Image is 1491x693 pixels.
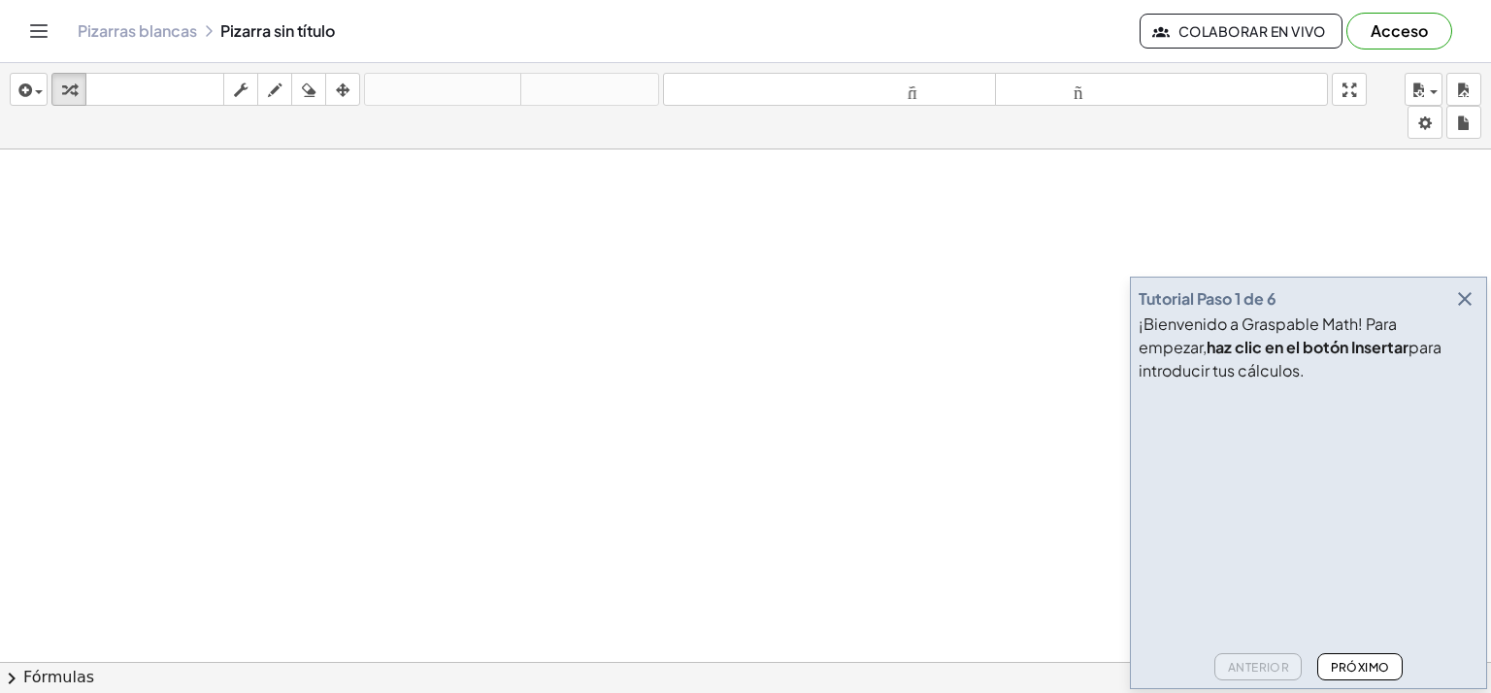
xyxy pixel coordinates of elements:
font: tamaño_del_formato [1000,81,1323,99]
font: Acceso [1371,20,1428,41]
button: tamaño_del_formato [995,73,1328,106]
font: Próximo [1331,660,1390,675]
button: deshacer [364,73,521,106]
a: Pizarras blancas [78,21,197,41]
font: Colaborar en vivo [1178,22,1326,40]
button: Acceso [1346,13,1452,49]
font: haz clic en el botón Insertar [1207,337,1408,357]
font: deshacer [369,81,516,99]
font: teclado [90,81,219,99]
button: Cambiar navegación [23,16,54,47]
button: Colaborar en vivo [1140,14,1342,49]
button: teclado [85,73,224,106]
font: Fórmulas [23,668,94,686]
font: Pizarras blancas [78,20,197,41]
button: Próximo [1317,653,1402,680]
font: rehacer [525,81,654,99]
font: tamaño_del_formato [668,81,991,99]
button: tamaño_del_formato [663,73,996,106]
font: ¡Bienvenido a Graspable Math! Para empezar, [1139,313,1397,357]
button: rehacer [520,73,659,106]
font: Tutorial Paso 1 de 6 [1139,288,1276,309]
